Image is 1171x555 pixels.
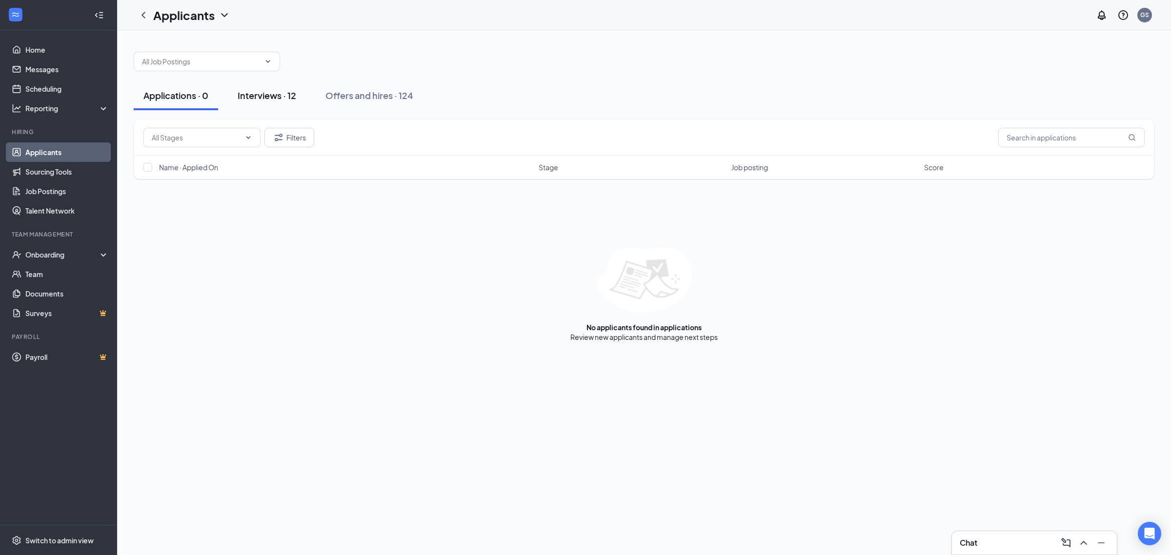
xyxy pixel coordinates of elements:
div: Hiring [12,128,107,136]
a: SurveysCrown [25,303,109,323]
div: Offers and hires · 124 [325,89,413,101]
svg: ComposeMessage [1060,537,1072,549]
a: Scheduling [25,79,109,99]
div: Review new applicants and manage next steps [570,332,718,342]
div: Payroll [12,333,107,341]
a: Job Postings [25,181,109,201]
a: Talent Network [25,201,109,220]
div: GS [1140,11,1149,19]
div: Team Management [12,230,107,238]
button: Filter Filters [264,128,314,147]
h3: Chat [960,537,977,548]
h1: Applicants [153,7,215,23]
a: Applicants [25,142,109,162]
svg: QuestionInfo [1117,9,1129,21]
a: Sourcing Tools [25,162,109,181]
div: Applications · 0 [143,89,208,101]
svg: ChevronDown [264,58,272,65]
div: Switch to admin view [25,535,94,545]
svg: ChevronLeft [138,9,149,21]
a: Home [25,40,109,59]
svg: Collapse [94,10,104,20]
span: Score [924,162,944,172]
input: All Job Postings [142,56,260,67]
div: Reporting [25,103,109,113]
svg: MagnifyingGlass [1128,134,1136,141]
svg: ChevronDown [244,134,252,141]
div: No applicants found in applications [586,322,702,332]
div: Open Intercom Messenger [1138,522,1161,545]
svg: Minimize [1095,537,1107,549]
a: Messages [25,59,109,79]
button: ComposeMessage [1058,535,1074,551]
svg: Filter [273,132,284,143]
span: Stage [539,162,558,172]
svg: Settings [12,535,21,545]
button: ChevronUp [1076,535,1091,551]
svg: ChevronDown [219,9,230,21]
div: Interviews · 12 [238,89,296,101]
button: Minimize [1093,535,1109,551]
a: PayrollCrown [25,347,109,367]
svg: ChevronUp [1078,537,1090,549]
svg: Analysis [12,103,21,113]
div: Onboarding [25,250,101,259]
input: Search in applications [998,128,1145,147]
a: Team [25,264,109,284]
svg: UserCheck [12,250,21,259]
input: All Stages [152,132,241,143]
a: Documents [25,284,109,303]
span: Job posting [731,162,768,172]
img: empty-state [597,247,692,313]
svg: Notifications [1096,9,1108,21]
svg: WorkstreamLogo [11,10,20,20]
span: Name · Applied On [159,162,218,172]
